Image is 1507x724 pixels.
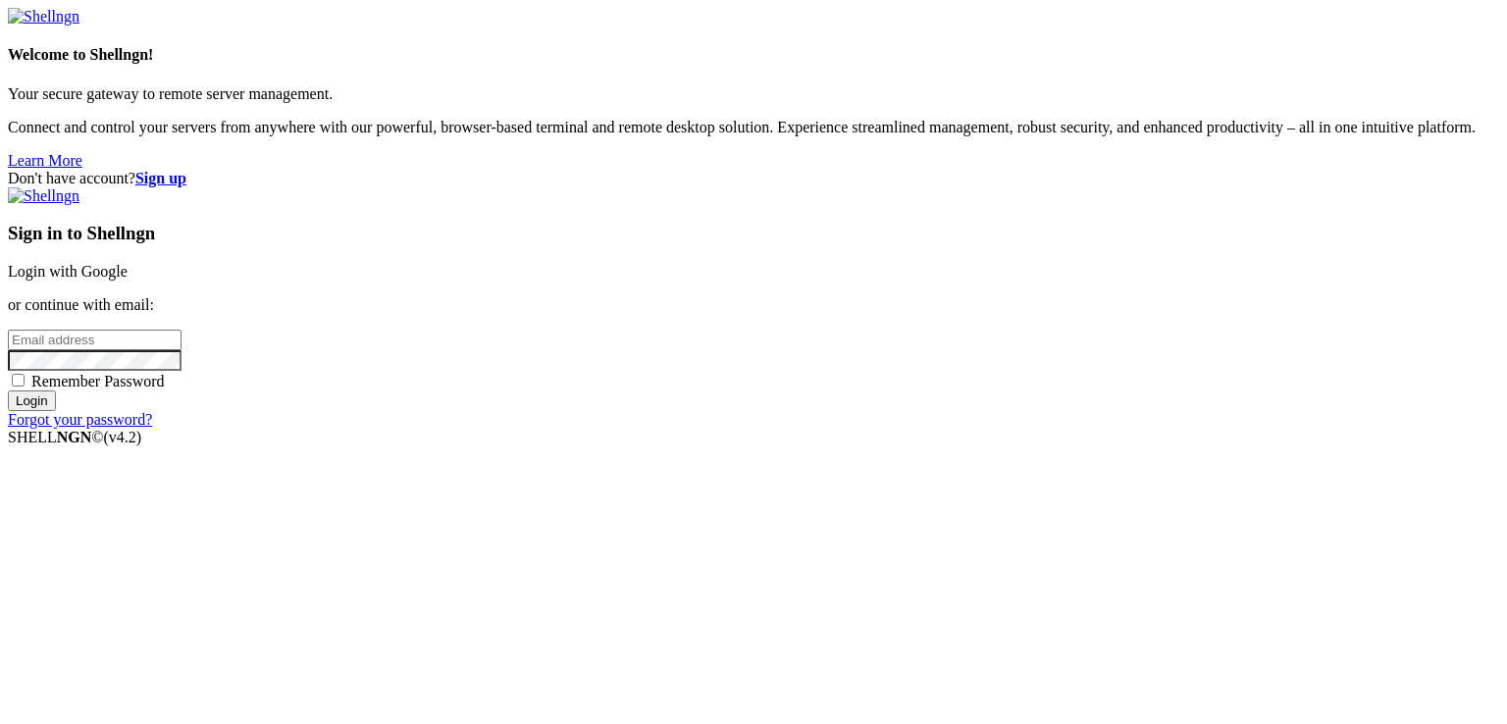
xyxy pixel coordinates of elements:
img: Shellngn [8,187,79,205]
img: Shellngn [8,8,79,26]
div: Don't have account? [8,170,1499,187]
h4: Welcome to Shellngn! [8,46,1499,64]
span: Remember Password [31,373,165,389]
a: Learn More [8,152,82,169]
span: 4.2.0 [104,429,142,445]
p: Connect and control your servers from anywhere with our powerful, browser-based terminal and remo... [8,119,1499,136]
a: Login with Google [8,263,128,280]
h3: Sign in to Shellngn [8,223,1499,244]
input: Remember Password [12,374,25,387]
span: SHELL © [8,429,141,445]
p: or continue with email: [8,296,1499,314]
a: Sign up [135,170,186,186]
a: Forgot your password? [8,411,152,428]
input: Login [8,390,56,411]
input: Email address [8,330,182,350]
p: Your secure gateway to remote server management. [8,85,1499,103]
b: NGN [57,429,92,445]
